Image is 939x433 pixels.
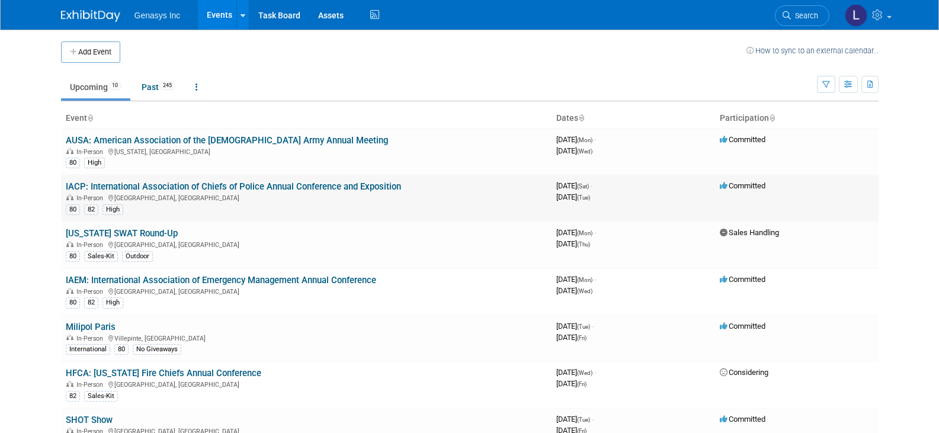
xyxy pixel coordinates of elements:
div: 82 [84,297,98,308]
button: Add Event [61,41,120,63]
div: Villepinte, [GEOGRAPHIC_DATA] [66,333,547,342]
span: - [594,368,596,377]
a: HFCA: [US_STATE] Fire Chiefs Annual Conference [66,368,261,379]
a: Sort by Event Name [87,113,93,123]
a: [US_STATE] SWAT Round-Up [66,228,178,239]
div: [GEOGRAPHIC_DATA], [GEOGRAPHIC_DATA] [66,379,547,389]
span: Search [791,11,818,20]
img: ExhibitDay [61,10,120,22]
span: Committed [720,322,765,331]
span: [DATE] [556,333,587,342]
span: Committed [720,135,765,144]
span: (Fri) [577,335,587,341]
span: - [592,322,594,331]
img: In-Person Event [66,241,73,247]
span: Considering [720,368,768,377]
div: No Giveaways [133,344,181,355]
span: 10 [108,81,121,90]
span: Genasys Inc [134,11,181,20]
span: - [591,181,592,190]
span: - [594,228,596,237]
span: - [594,135,596,144]
span: Committed [720,181,765,190]
a: Past245 [133,76,184,98]
a: Sort by Start Date [578,113,584,123]
span: - [594,275,596,284]
span: Committed [720,415,765,424]
span: [DATE] [556,415,594,424]
div: 82 [84,204,98,215]
span: In-Person [76,241,107,249]
img: In-Person Event [66,335,73,341]
span: In-Person [76,335,107,342]
div: [GEOGRAPHIC_DATA], [GEOGRAPHIC_DATA] [66,239,547,249]
th: Dates [552,108,715,129]
img: In-Person Event [66,194,73,200]
span: (Wed) [577,370,592,376]
a: Upcoming10 [61,76,130,98]
span: Committed [720,275,765,284]
div: 82 [66,391,80,402]
a: IACP: International Association of Chiefs of Police Annual Conference and Exposition [66,181,401,192]
span: [DATE] [556,181,592,190]
span: (Tue) [577,194,590,201]
span: [DATE] [556,322,594,331]
span: [DATE] [556,146,592,155]
div: 80 [66,204,80,215]
th: Participation [715,108,879,129]
span: [DATE] [556,193,590,201]
div: 80 [66,158,80,168]
span: (Wed) [577,148,592,155]
span: In-Person [76,148,107,156]
div: High [84,158,105,168]
a: AUSA: American Association of the [DEMOGRAPHIC_DATA] Army Annual Meeting [66,135,388,146]
img: In-Person Event [66,381,73,387]
span: (Mon) [577,230,592,236]
div: International [66,344,110,355]
span: (Mon) [577,137,592,143]
th: Event [61,108,552,129]
span: (Fri) [577,381,587,387]
span: - [592,415,594,424]
div: Sales-Kit [84,251,118,262]
img: Lucy Temprano [845,4,867,27]
div: 80 [114,344,129,355]
span: (Wed) [577,288,592,294]
div: High [102,204,123,215]
span: (Thu) [577,241,590,248]
div: Outdoor [122,251,153,262]
a: SHOT Show [66,415,113,425]
div: [US_STATE], [GEOGRAPHIC_DATA] [66,146,547,156]
span: [DATE] [556,275,596,284]
span: (Sat) [577,183,589,190]
span: (Mon) [577,277,592,283]
img: In-Person Event [66,288,73,294]
span: 245 [159,81,175,90]
a: How to sync to an external calendar... [746,46,879,55]
div: 80 [66,297,80,308]
div: Sales-Kit [84,391,118,402]
span: [DATE] [556,239,590,248]
div: High [102,297,123,308]
span: Sales Handling [720,228,779,237]
a: Milipol Paris [66,322,116,332]
img: In-Person Event [66,148,73,154]
span: In-Person [76,288,107,296]
a: IAEM: International Association of Emergency Management Annual Conference [66,275,376,286]
a: Sort by Participation Type [769,113,775,123]
a: Search [775,5,829,26]
span: [DATE] [556,368,596,377]
div: 80 [66,251,80,262]
span: In-Person [76,381,107,389]
div: [GEOGRAPHIC_DATA], [GEOGRAPHIC_DATA] [66,286,547,296]
span: [DATE] [556,286,592,295]
span: [DATE] [556,135,596,144]
span: (Tue) [577,416,590,423]
span: (Tue) [577,323,590,330]
span: [DATE] [556,379,587,388]
span: [DATE] [556,228,596,237]
span: In-Person [76,194,107,202]
div: [GEOGRAPHIC_DATA], [GEOGRAPHIC_DATA] [66,193,547,202]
